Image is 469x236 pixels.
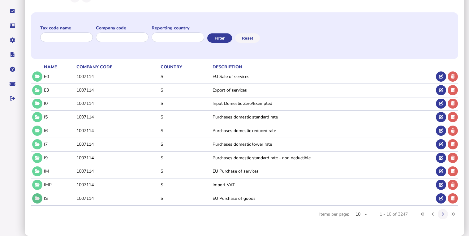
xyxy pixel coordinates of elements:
[6,34,19,47] button: Manage settings
[159,165,211,178] td: SI
[75,70,159,83] td: 1007114
[6,48,19,61] button: Developer hub links
[6,5,19,18] button: Tasks
[6,19,19,32] button: Data manager
[152,25,204,31] label: Reporting country
[448,71,458,82] button: Delete tax code
[436,139,446,149] button: Edit tax code
[40,25,93,31] label: Tax code name
[159,178,211,191] td: SI
[380,211,408,217] div: 1 - 10 of 3247
[436,180,446,190] button: Edit tax code
[159,151,211,164] td: SI
[448,193,458,204] button: Delete tax code
[43,151,75,164] td: I9
[448,153,458,163] button: Delete tax code
[211,165,435,178] td: EU Purchase of services
[43,111,75,123] td: I5
[43,178,75,191] td: IMP
[75,151,159,164] td: 1007114
[211,70,435,83] td: EU Sale of services
[43,84,75,96] td: E3
[211,178,435,191] td: Import VAT
[211,151,435,164] td: Purchases domestic standard rate - non deductible
[32,112,42,122] button: Tax code details
[32,126,42,136] button: Tax code details
[211,124,435,137] td: Purchases domestic reduced rate
[448,166,458,177] button: Delete tax code
[6,77,19,90] button: Raise a support ticket
[235,33,260,43] button: Reset
[436,99,446,109] button: Edit tax code
[436,193,446,204] button: Edit tax code
[448,209,458,219] button: Last page
[159,111,211,123] td: SI
[159,70,211,83] td: SI
[211,97,435,110] td: Input Domestic Zero/Exempted
[43,124,75,137] td: I6
[418,209,428,219] button: First page
[75,111,159,123] td: 1007114
[448,180,458,190] button: Delete tax code
[319,206,372,230] div: Items per page:
[448,139,458,149] button: Delete tax code
[211,111,435,123] td: Purchases domestic standard rate
[428,209,438,219] button: Previous page
[32,85,42,95] button: Tax code details
[43,192,75,205] td: IS
[436,126,446,136] button: Edit tax code
[32,139,42,149] button: Tax code details
[6,92,19,105] button: Sign out
[436,112,446,122] button: Edit tax code
[32,99,42,109] button: Tax code details
[436,153,446,163] button: Edit tax code
[6,63,19,76] button: Help pages
[159,97,211,110] td: SI
[207,33,232,43] button: Filter
[159,84,211,96] td: SI
[159,138,211,150] td: SI
[211,64,435,70] th: Description
[211,84,435,96] td: Export of services
[32,166,42,177] button: Tax code details
[351,206,372,230] mat-form-field: Change page size
[436,166,446,177] button: Edit tax code
[43,97,75,110] td: I0
[75,124,159,137] td: 1007114
[211,138,435,150] td: Purchases domestic lower rate
[159,124,211,137] td: SI
[75,192,159,205] td: 1007114
[32,71,42,82] button: Tax code details
[448,126,458,136] button: Delete tax code
[75,97,159,110] td: 1007114
[43,165,75,178] td: IM
[75,165,159,178] td: 1007114
[32,193,42,204] button: Tax code details
[436,71,446,82] button: Edit tax code
[438,209,448,219] button: Next page
[96,25,148,31] label: Company code
[159,192,211,205] td: SI
[355,211,361,217] span: 10
[448,112,458,122] button: Delete tax code
[75,84,159,96] td: 1007114
[43,138,75,150] td: I7
[32,180,42,190] button: Tax code details
[75,64,159,70] th: Company code
[43,70,75,83] td: E0
[448,85,458,95] button: Delete tax code
[75,178,159,191] td: 1007114
[211,192,435,205] td: EU Purchase of goods
[32,153,42,163] button: Tax code details
[436,85,446,95] button: Edit tax code
[75,138,159,150] td: 1007114
[43,64,75,70] th: Name
[448,99,458,109] button: Delete tax code
[159,64,211,70] th: Country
